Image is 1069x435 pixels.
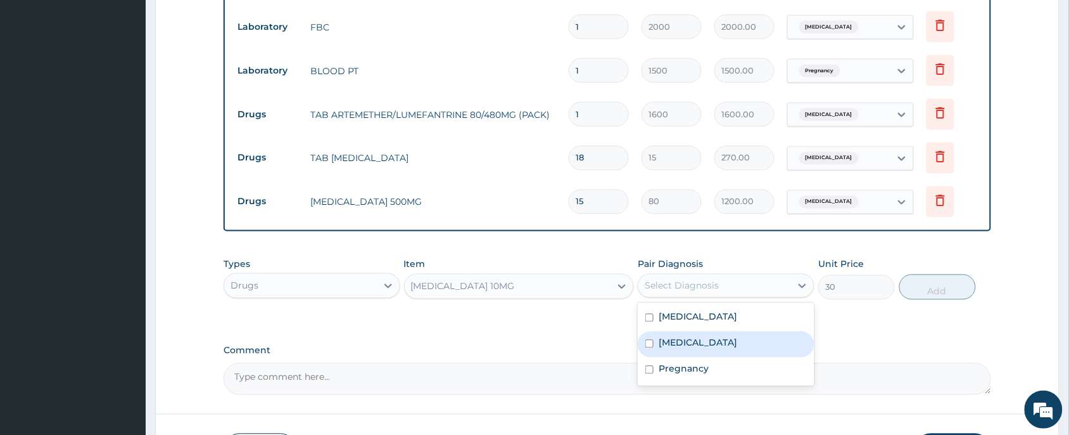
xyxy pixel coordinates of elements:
[73,134,175,263] span: We're online!
[818,258,864,271] label: Unit Price
[208,6,238,37] div: Minimize live chat window
[659,363,709,375] label: Pregnancy
[899,275,976,300] button: Add
[799,108,859,121] span: [MEDICAL_DATA]
[304,15,562,40] td: FBC
[799,21,859,34] span: [MEDICAL_DATA]
[799,65,840,77] span: Pregnancy
[799,196,859,209] span: [MEDICAL_DATA]
[224,346,991,356] label: Comment
[638,258,703,271] label: Pair Diagnosis
[411,280,515,293] div: [MEDICAL_DATA] 10MG
[659,311,737,323] label: [MEDICAL_DATA]
[659,337,737,349] label: [MEDICAL_DATA]
[799,152,859,165] span: [MEDICAL_DATA]
[304,146,562,171] td: TAB [MEDICAL_DATA]
[231,59,304,82] td: Laboratory
[304,190,562,215] td: [MEDICAL_DATA] 500MG
[231,280,258,292] div: Drugs
[231,103,304,126] td: Drugs
[231,146,304,170] td: Drugs
[23,63,51,95] img: d_794563401_company_1708531726252_794563401
[231,190,304,214] td: Drugs
[6,295,241,340] textarea: Type your message and hit 'Enter'
[224,259,250,270] label: Types
[645,280,719,292] div: Select Diagnosis
[304,102,562,127] td: TAB ARTEMETHER/LUMEFANTRINE 80/480MG (PACK)
[231,15,304,39] td: Laboratory
[404,258,426,271] label: Item
[66,71,213,88] div: Chat with us now
[304,58,562,84] td: BLOOD PT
